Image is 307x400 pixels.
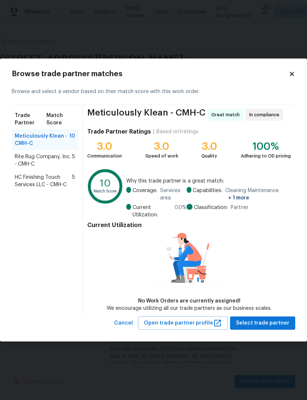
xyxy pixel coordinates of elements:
span: Current Utilization: [133,204,171,219]
span: + 1 more [228,195,249,201]
div: 100% [241,143,291,150]
div: Communication [87,152,122,160]
div: We encourage utilizing all our trade partners as our business scales. [107,305,272,312]
div: 3.0 [145,143,178,150]
span: Cleaning Maintenance [225,187,291,202]
span: Services area [160,187,187,202]
div: 3.0 [87,143,122,150]
span: Cancel [114,319,133,328]
span: Meticulously Klean - CMH-C [15,132,69,147]
span: HC Finishing Touch Services LLC - CMH-C [15,174,72,188]
span: Meticulously Klean - CMH-C [87,109,205,121]
button: Open trade partner profile [138,316,228,330]
h4: Trade Partner Ratings [87,128,151,135]
span: Great match [211,111,243,118]
div: Quality [201,152,217,160]
button: Cancel [111,316,136,330]
button: Select trade partner [230,316,295,330]
span: 10 [69,132,75,147]
span: Match Score [46,112,75,127]
text: 10 [100,178,111,188]
span: 0.0 % [174,204,187,219]
div: No Work Orders are currently assigned! [107,297,272,305]
span: Classification: [194,204,228,211]
div: Based on 1 ratings [156,128,198,135]
span: Coverage: [133,187,157,202]
span: Open trade partner profile [144,319,222,328]
span: Why this trade partner is a great match: [126,177,291,185]
div: Adhering to OD pricing [241,152,291,160]
h2: Browse trade partner matches [12,70,289,78]
span: 5 [72,174,75,188]
span: Trade Partner [15,112,46,127]
span: 5 [72,153,75,168]
div: | [151,128,156,135]
div: 3.0 [201,143,217,150]
div: Speed of work [145,152,178,160]
h4: Current Utilization [87,222,291,229]
span: Select trade partner [236,319,289,328]
span: In compliance [249,111,282,118]
span: Capabilities: [193,187,222,202]
text: Match Score [93,189,117,193]
div: Browse and select a vendor based on their match score with this work order. [12,79,295,105]
span: Partner [231,204,248,211]
span: Rite Rug Company, Inc. - CMH-C [15,153,72,168]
